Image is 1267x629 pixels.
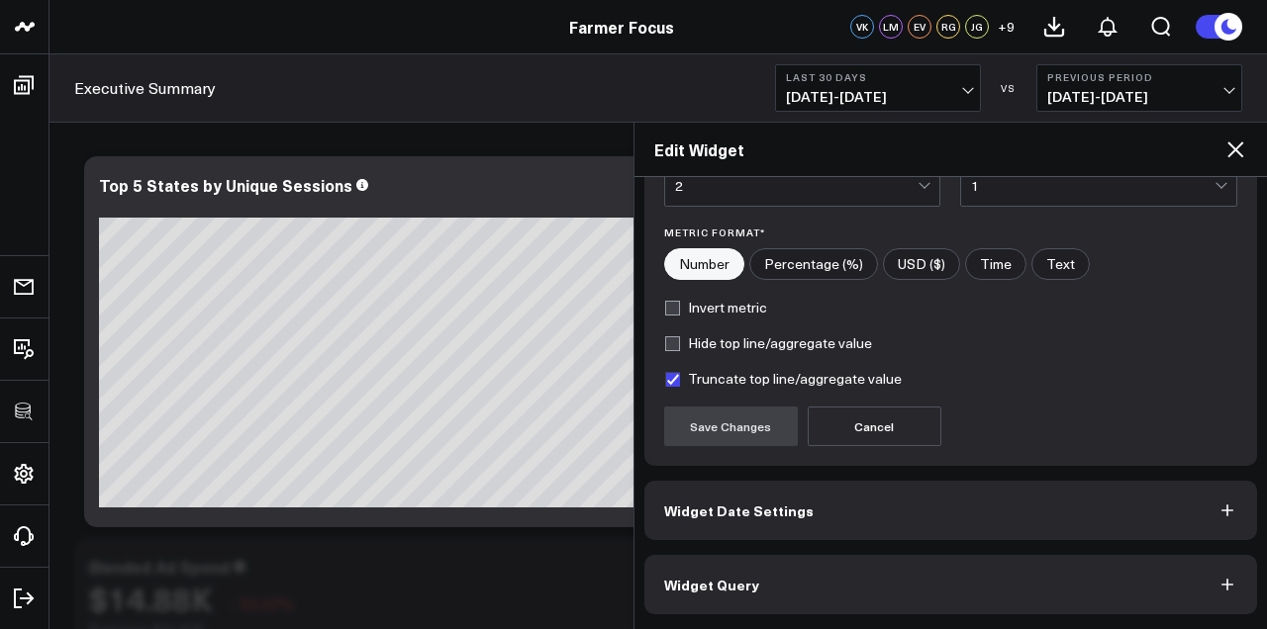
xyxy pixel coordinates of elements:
[74,77,216,99] a: Executive Summary
[644,481,1258,540] button: Widget Date Settings
[664,371,902,387] label: Truncate top line/aggregate value
[664,248,744,280] label: Number
[664,502,814,518] span: Widget Date Settings
[664,335,872,351] label: Hide top line/aggregate value
[908,15,931,39] div: EV
[664,406,798,446] button: Save Changes
[664,300,767,315] label: Invert metric
[808,406,941,446] button: Cancel
[965,15,989,39] div: JG
[994,15,1018,39] button: +9
[991,82,1026,94] div: VS
[654,138,1224,160] h2: Edit Widget
[850,15,874,39] div: VK
[1031,248,1090,280] label: Text
[240,592,294,614] span: 53.02%
[569,16,674,38] a: Farmer Focus
[749,248,878,280] label: Percentage (%)
[786,89,970,105] span: [DATE] - [DATE]
[664,577,759,592] span: Widget Query
[998,20,1015,34] span: + 9
[883,248,960,280] label: USD ($)
[936,15,960,39] div: RG
[675,178,919,194] div: 2
[786,71,970,83] b: Last 30 Days
[1036,64,1242,112] button: Previous Period[DATE]-[DATE]
[1047,71,1231,83] b: Previous Period
[664,226,1238,238] label: Metric Format*
[1047,89,1231,105] span: [DATE] - [DATE]
[228,590,236,616] span: ↓
[965,248,1026,280] label: Time
[89,556,230,578] div: Blended Ad Spend
[879,15,903,39] div: LM
[89,581,213,616] div: $14.88K
[644,555,1258,614] button: Widget Query
[99,174,352,196] div: Top 5 States by Unique Sessions
[775,64,981,112] button: Last 30 Days[DATE]-[DATE]
[971,178,1215,194] div: 1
